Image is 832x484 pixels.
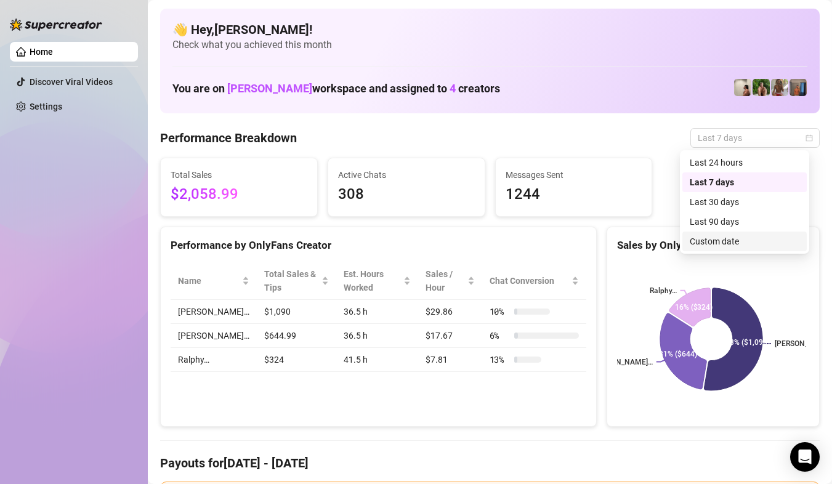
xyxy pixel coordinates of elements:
span: Messages Sent [506,168,642,182]
span: 10 % [490,305,509,318]
div: Last 7 days [690,175,799,189]
h4: Performance Breakdown [160,129,297,147]
div: Open Intercom Messenger [790,442,820,472]
div: Last 90 days [690,215,799,228]
span: 6 % [490,329,509,342]
div: Last 24 hours [682,153,807,172]
td: $29.86 [418,300,482,324]
img: Ralphy [734,79,751,96]
span: [PERSON_NAME] [227,82,312,95]
td: 41.5 h [336,348,418,372]
h4: Payouts for [DATE] - [DATE] [160,454,820,472]
div: Est. Hours Worked [344,267,401,294]
span: Sales / Hour [426,267,465,294]
span: Name [178,274,240,288]
th: Sales / Hour [418,262,482,300]
td: $7.81 [418,348,482,372]
span: Total Sales & Tips [264,267,319,294]
div: Last 24 hours [690,156,799,169]
span: 308 [338,183,475,206]
div: Custom date [682,232,807,251]
span: 13 % [490,353,509,366]
td: Ralphy… [171,348,257,372]
div: Custom date [690,235,799,248]
div: Last 90 days [682,212,807,232]
span: Last 7 days [698,129,812,147]
a: Settings [30,102,62,111]
h1: You are on workspace and assigned to creators [172,82,500,95]
text: [PERSON_NAME]… [591,358,653,366]
img: logo-BBDzfeDw.svg [10,18,102,31]
th: Name [171,262,257,300]
td: $324 [257,348,336,372]
span: $2,058.99 [171,183,307,206]
span: 1244 [506,183,642,206]
td: $17.67 [418,324,482,348]
div: Performance by OnlyFans Creator [171,237,586,254]
a: Discover Viral Videos [30,77,113,87]
span: Total Sales [171,168,307,182]
th: Chat Conversion [482,262,586,300]
img: Nathaniel [753,79,770,96]
img: Wayne [790,79,807,96]
img: Nathaniel [771,79,788,96]
div: Sales by OnlyFans Creator [617,237,809,254]
th: Total Sales & Tips [257,262,336,300]
td: 36.5 h [336,300,418,324]
span: 4 [450,82,456,95]
td: [PERSON_NAME]… [171,300,257,324]
div: Last 30 days [682,192,807,212]
span: calendar [806,134,813,142]
td: 36.5 h [336,324,418,348]
td: $644.99 [257,324,336,348]
h4: 👋 Hey, [PERSON_NAME] ! [172,21,807,38]
a: Home [30,47,53,57]
div: Last 7 days [682,172,807,192]
div: Last 30 days [690,195,799,209]
span: Chat Conversion [490,274,569,288]
span: Active Chats [338,168,475,182]
td: $1,090 [257,300,336,324]
text: Ralphy… [649,286,676,295]
td: [PERSON_NAME]… [171,324,257,348]
span: Check what you achieved this month [172,38,807,52]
